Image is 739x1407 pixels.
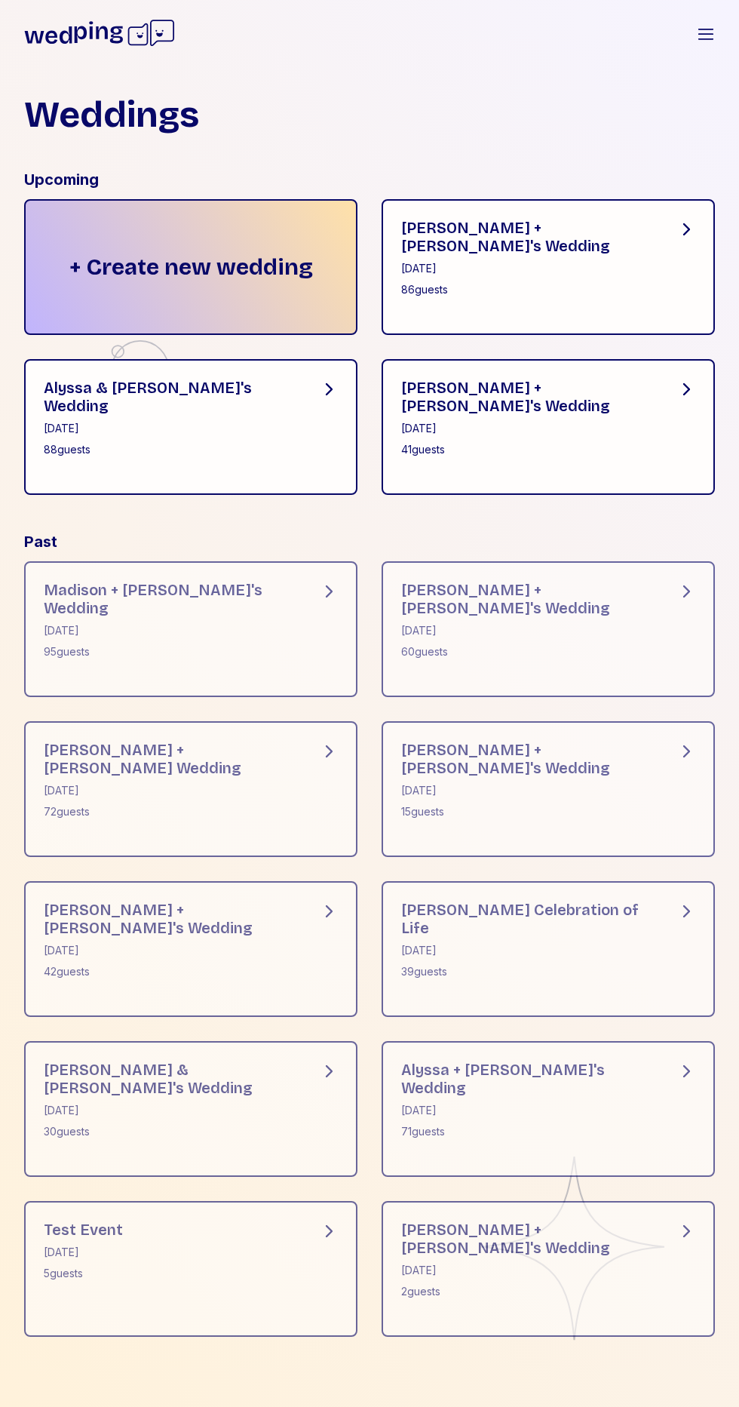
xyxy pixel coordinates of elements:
div: [DATE] [44,783,296,798]
div: 41 guests [401,442,653,457]
div: + Create new wedding [24,199,357,335]
div: Alyssa + [PERSON_NAME]'s Wedding [401,1061,653,1097]
div: [DATE] [44,623,296,638]
div: [DATE] [401,783,653,798]
div: 5 guests [44,1266,123,1281]
div: 95 guests [44,644,296,659]
div: [PERSON_NAME] + [PERSON_NAME]'s Wedding [401,581,653,617]
div: 88 guests [44,442,296,457]
div: 71 guests [401,1124,653,1139]
div: 60 guests [401,644,653,659]
div: 2 guests [401,1284,653,1299]
div: [DATE] [401,1263,653,1278]
div: [PERSON_NAME] + [PERSON_NAME]'s Wedding [44,901,296,937]
div: [PERSON_NAME] + [PERSON_NAME]'s Wedding [401,379,653,415]
div: [DATE] [44,943,296,958]
div: [PERSON_NAME] Celebration of Life [401,901,653,937]
div: Madison + [PERSON_NAME]'s Wedding [44,581,296,617]
h1: Weddings [24,97,199,133]
div: [DATE] [44,1245,123,1260]
div: 15 guests [401,804,653,819]
div: Upcoming [24,169,715,190]
div: [DATE] [44,1103,296,1118]
div: [DATE] [401,261,653,276]
div: [DATE] [401,421,653,436]
div: [DATE] [401,623,653,638]
div: 72 guests [44,804,296,819]
div: [DATE] [44,421,296,436]
div: 30 guests [44,1124,296,1139]
div: Test Event [44,1221,123,1239]
div: [PERSON_NAME] + [PERSON_NAME]'s Wedding [401,219,653,255]
div: [PERSON_NAME] + [PERSON_NAME]'s Wedding [401,741,653,777]
div: 39 guests [401,964,653,979]
div: [DATE] [401,1103,653,1118]
div: [PERSON_NAME] & [PERSON_NAME]'s Wedding [44,1061,296,1097]
div: [PERSON_NAME] + [PERSON_NAME]'s Wedding [401,1221,653,1257]
div: [PERSON_NAME] + [PERSON_NAME] Wedding [44,741,296,777]
div: [DATE] [401,943,653,958]
div: Alyssa & [PERSON_NAME]'s Wedding [44,379,296,415]
div: 86 guests [401,282,653,297]
div: 42 guests [44,964,296,979]
div: Past [24,531,715,552]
